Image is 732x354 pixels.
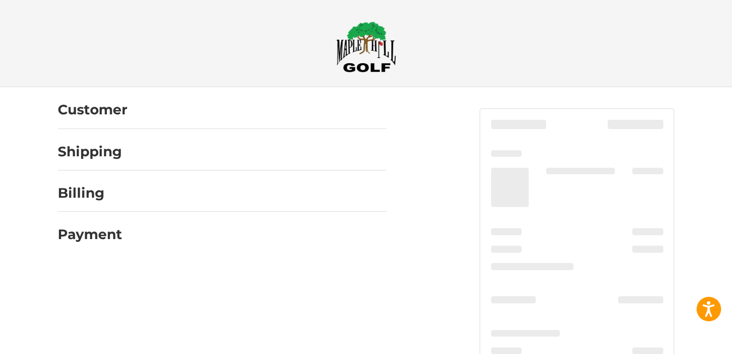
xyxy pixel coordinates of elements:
img: Maple Hill Golf [336,21,396,72]
h2: Shipping [58,143,122,160]
h2: Customer [58,101,128,118]
iframe: Gorgias live chat messenger [11,307,130,343]
h2: Payment [58,226,122,243]
h2: Billing [58,185,122,202]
